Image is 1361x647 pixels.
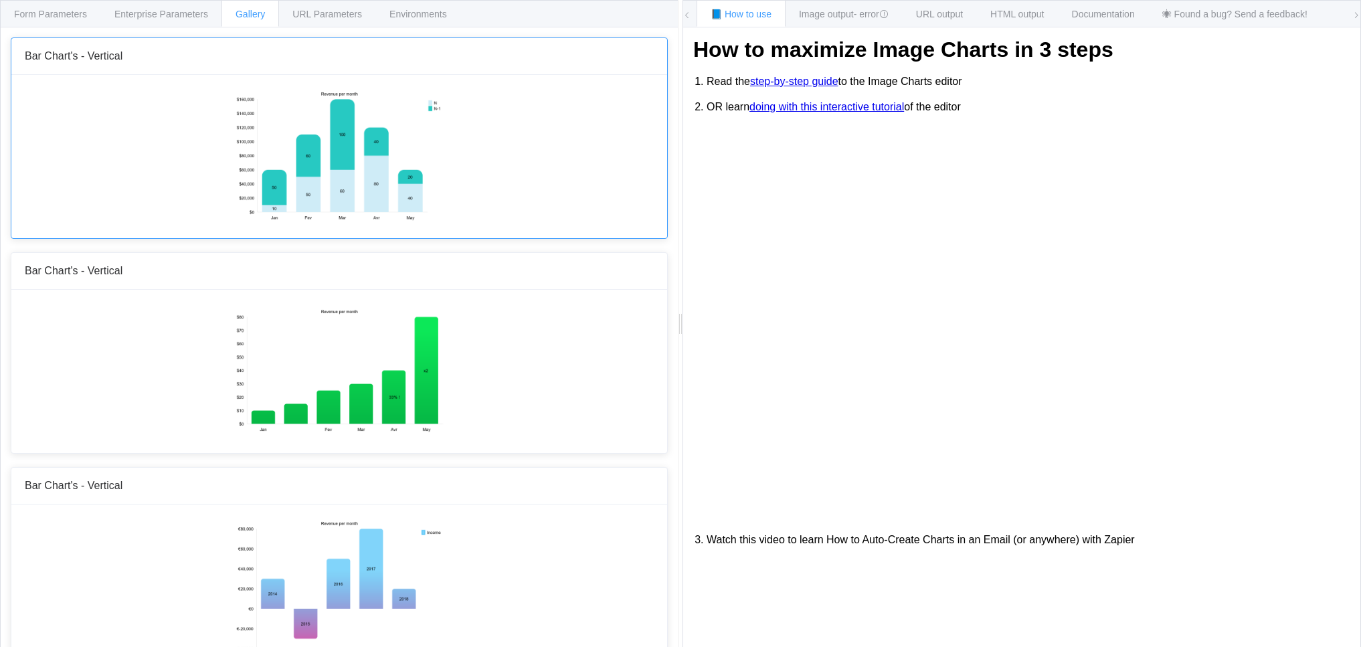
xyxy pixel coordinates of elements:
span: URL Parameters [292,9,362,19]
span: Form Parameters [14,9,87,19]
img: Static chart exemple [235,303,443,437]
span: - error [854,9,889,19]
span: 📘 How to use [711,9,772,19]
a: step-by-step guide [750,76,838,88]
img: Static chart exemple [235,88,443,222]
li: OR learn of the editor [707,94,1350,120]
span: Environments [389,9,447,19]
span: Bar Chart's - Vertical [25,50,122,62]
span: Image output [799,9,889,19]
span: Gallery [236,9,265,19]
span: Documentation [1072,9,1135,19]
h1: How to maximize Image Charts in 3 steps [693,37,1350,62]
span: Enterprise Parameters [114,9,208,19]
span: URL output [916,9,963,19]
li: Read the to the Image Charts editor [707,69,1350,94]
span: 🕷 Found a bug? Send a feedback! [1162,9,1307,19]
a: doing with this interactive tutorial [749,101,904,113]
span: Bar Chart's - Vertical [25,480,122,491]
span: HTML output [990,9,1044,19]
li: Watch this video to learn How to Auto-Create Charts in an Email (or anywhere) with Zapier [707,527,1350,553]
span: Bar Chart's - Vertical [25,265,122,276]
